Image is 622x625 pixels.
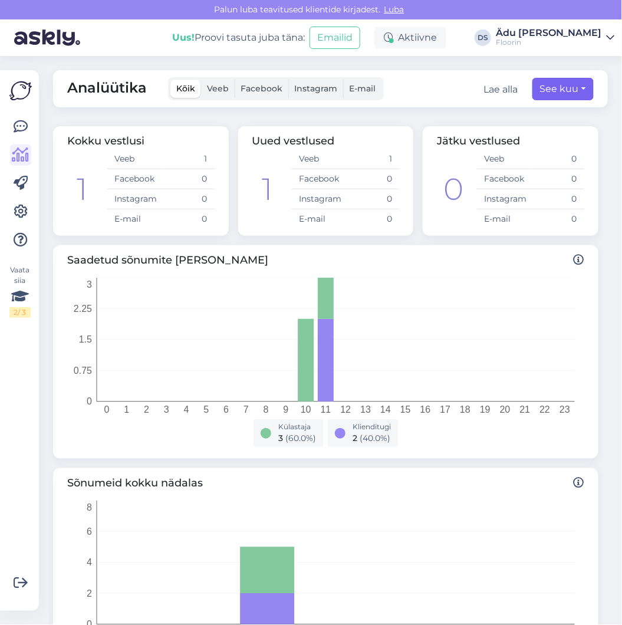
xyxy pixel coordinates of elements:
[87,558,92,568] tspan: 4
[107,149,161,169] td: Veeb
[264,404,269,415] tspan: 8
[243,404,249,415] tspan: 7
[74,304,92,314] tspan: 2.25
[87,588,92,598] tspan: 2
[560,404,570,415] tspan: 23
[374,27,446,48] div: Aktiivne
[345,149,399,169] td: 1
[477,149,531,169] td: Veeb
[475,29,491,46] div: DS
[9,307,31,318] div: 2 / 3
[87,503,92,513] tspan: 8
[164,404,169,415] tspan: 3
[345,169,399,189] td: 0
[353,433,357,443] span: 2
[531,149,584,169] td: 0
[67,134,144,147] span: Kokku vestlusi
[161,189,215,209] td: 0
[496,38,602,47] div: Floorin
[107,189,161,209] td: Instagram
[340,404,351,415] tspan: 12
[87,397,92,407] tspan: 0
[292,209,345,229] td: E-mail
[292,189,345,209] td: Instagram
[294,83,337,94] span: Instagram
[380,404,391,415] tspan: 14
[292,169,345,189] td: Facebook
[484,83,518,97] button: Lae alla
[400,404,411,415] tspan: 15
[381,4,408,15] span: Luba
[310,27,360,49] button: Emailid
[172,31,305,45] div: Proovi tasuta juba täna:
[477,209,531,229] td: E-mail
[531,209,584,229] td: 0
[440,404,450,415] tspan: 17
[477,189,531,209] td: Instagram
[345,209,399,229] td: 0
[345,189,399,209] td: 0
[284,404,289,415] tspan: 9
[161,209,215,229] td: 0
[532,78,594,100] button: See kuu
[107,169,161,189] td: Facebook
[444,166,464,212] div: 0
[67,77,147,100] span: Analüütika
[67,475,584,491] span: Sõnumeid kokku nädalas
[87,280,92,290] tspan: 3
[301,404,311,415] tspan: 10
[480,404,491,415] tspan: 19
[203,404,209,415] tspan: 5
[420,404,431,415] tspan: 16
[278,433,283,443] span: 3
[67,252,584,268] span: Saadetud sõnumite [PERSON_NAME]
[437,134,520,147] span: Jätku vestlused
[500,404,511,415] tspan: 20
[79,335,92,345] tspan: 1.5
[496,28,615,47] a: Ädu [PERSON_NAME]Floorin
[184,404,189,415] tspan: 4
[460,404,470,415] tspan: 18
[9,80,32,102] img: Askly Logo
[278,422,316,432] div: Külastaja
[161,149,215,169] td: 1
[172,32,195,43] b: Uus!
[360,404,371,415] tspan: 13
[360,433,390,443] span: ( 40.0 %)
[285,433,316,443] span: ( 60.0 %)
[321,404,331,415] tspan: 11
[176,83,195,94] span: Kõik
[124,404,129,415] tspan: 1
[520,404,531,415] tspan: 21
[161,169,215,189] td: 0
[207,83,229,94] span: Veeb
[107,209,161,229] td: E-mail
[353,422,391,432] div: Klienditugi
[252,134,335,147] span: Uued vestlused
[262,166,272,212] div: 1
[349,83,376,94] span: E-mail
[144,404,149,415] tspan: 2
[74,366,92,376] tspan: 0.75
[539,404,550,415] tspan: 22
[9,265,31,318] div: Vaata siia
[531,169,584,189] td: 0
[223,404,229,415] tspan: 6
[77,166,88,212] div: 1
[531,189,584,209] td: 0
[496,28,602,38] div: Ädu [PERSON_NAME]
[241,83,282,94] span: Facebook
[477,169,531,189] td: Facebook
[292,149,345,169] td: Veeb
[104,404,109,415] tspan: 0
[87,527,92,537] tspan: 6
